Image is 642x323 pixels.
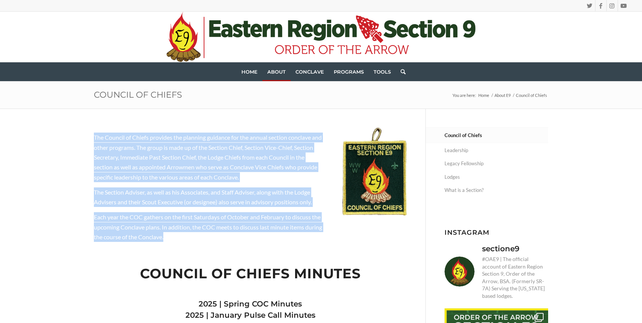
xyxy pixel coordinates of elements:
h2: Council of Chiefs Minutes [94,266,407,296]
h3: Instagram [445,229,548,236]
p: #OAE9 | The official account of Eastern Region Section 9, Order of the Arrow, BSA. (Formerly SR-7... [482,255,548,300]
span: Conclave [295,69,324,75]
a: Council of Chiefs [445,128,548,143]
span: You are here: [452,93,476,98]
span: / [512,92,515,98]
a: Home [477,92,490,98]
span: About E9 [494,93,511,98]
a: 2025 | January Pulse Call Minutes [185,311,315,320]
a: 2025 | Spring COC Minutes [199,299,302,308]
span: Home [478,93,489,98]
a: Search [396,62,405,81]
a: sectione9 #OAE9 | The official account of Eastern Region Section 9, Order of the Arrow, BSA. (For... [445,243,548,300]
a: About E9 [493,92,512,98]
span: Home [241,69,258,75]
p: The Section Adviser, as well as his Associates, and Staff Adviser, along with the Lodge Advisers ... [94,187,324,207]
p: Each year the COC gathers on the first Saturdays of October and February to discuss the upcoming ... [94,212,324,242]
p: The Council of Chiefs provides the planning guidance for the annual section conclave and other pr... [94,133,324,182]
a: Programs [329,62,369,81]
a: What is a Section? [445,184,548,197]
img: E9_Council-Of-Chiefs_Patch [342,128,407,216]
span: Council of Chiefs [515,92,548,98]
a: Leadership [445,144,548,157]
a: Home [237,62,262,81]
a: Tools [369,62,396,81]
h3: sectione9 [482,243,520,254]
span: About [267,69,286,75]
a: Conclave [291,62,329,81]
a: About [262,62,291,81]
a: Legacy Fellowship [445,157,548,170]
a: Lodges [445,171,548,184]
a: Council of Chiefs [94,89,182,100]
span: / [490,92,493,98]
svg: Clone [535,313,544,322]
span: Tools [374,69,391,75]
span: Programs [334,69,364,75]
